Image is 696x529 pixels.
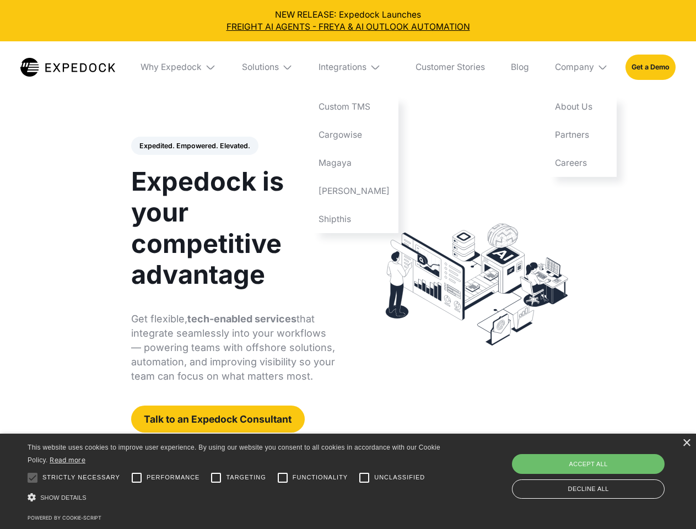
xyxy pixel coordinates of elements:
span: Functionality [293,473,348,482]
span: Strictly necessary [42,473,120,482]
span: Targeting [226,473,266,482]
div: Show details [28,490,444,505]
a: Shipthis [310,205,398,233]
a: Custom TMS [310,93,398,121]
p: Get flexible, that integrate seamlessly into your workflows — powering teams with offshore soluti... [131,312,336,384]
span: This website uses cookies to improve user experience. By using our website you consent to all coo... [28,444,440,464]
div: Solutions [233,41,301,93]
h1: Expedock is your competitive advantage [131,166,336,290]
div: Why Expedock [132,41,225,93]
a: Magaya [310,149,398,177]
a: Read more [50,456,85,464]
div: Accept all [512,454,665,474]
div: Integrations [310,41,398,93]
a: Partners [546,121,617,149]
a: Cargowise [310,121,398,149]
span: Show details [40,494,87,501]
strong: tech-enabled services [187,313,296,325]
div: Company [555,62,594,73]
a: Blog [502,41,537,93]
a: Talk to an Expedock Consultant [131,406,305,433]
div: Integrations [319,62,366,73]
a: Careers [546,149,617,177]
div: Decline all [512,479,665,499]
a: [PERSON_NAME] [310,177,398,205]
a: Powered by cookie-script [28,515,101,521]
div: Why Expedock [141,62,202,73]
a: Customer Stories [407,41,493,93]
div: Solutions [242,62,279,73]
div: Close [682,439,690,447]
div: NEW RELEASE: Expedock Launches [9,9,688,33]
a: Get a Demo [625,55,676,79]
nav: Company [546,93,617,177]
div: Company [546,41,617,93]
span: Unclassified [374,473,425,482]
nav: Integrations [310,93,398,233]
a: FREIGHT AI AGENTS - FREYA & AI OUTLOOK AUTOMATION [9,21,688,33]
a: About Us [546,93,617,121]
span: Performance [147,473,200,482]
